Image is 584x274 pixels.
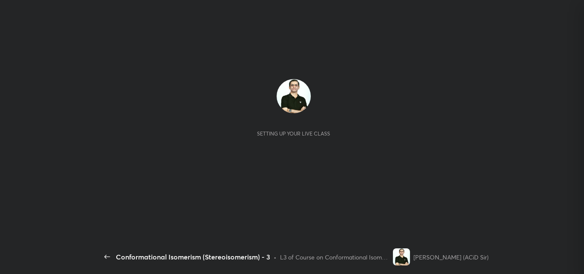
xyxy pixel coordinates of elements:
[277,79,311,113] img: 8523a2eda3b74f73a6399eed6244a16b.jpg
[257,130,330,137] div: Setting up your live class
[116,252,270,262] div: Conformational Isomerism (Stereoisomerism) - 3
[393,248,410,265] img: 8523a2eda3b74f73a6399eed6244a16b.jpg
[413,253,489,262] div: [PERSON_NAME] (ACiD Sir)
[274,253,277,262] div: •
[280,253,389,262] div: L3 of Course on Conformational Isomerism for NEET 2026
